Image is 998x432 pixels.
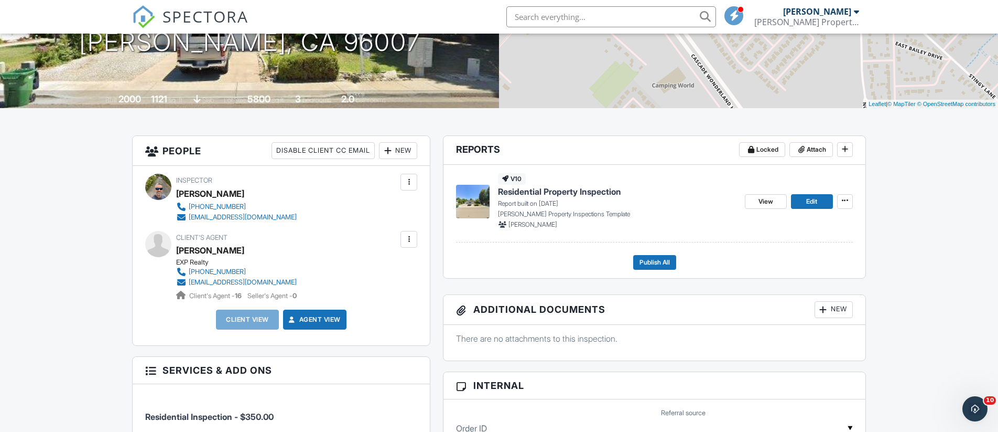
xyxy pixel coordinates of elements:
span: Built [105,96,117,104]
div: 3 [295,93,301,104]
a: [PERSON_NAME] [176,243,244,258]
div: [PHONE_NUMBER] [189,268,246,276]
div: New [815,301,853,318]
input: Search everything... [506,6,716,27]
li: Service: Residential Inspection [145,392,417,431]
img: The Best Home Inspection Software - Spectora [132,5,155,28]
span: Inspector [176,176,212,184]
span: 10 [984,396,996,405]
div: [EMAIL_ADDRESS][DOMAIN_NAME] [189,213,297,222]
span: sq. ft. [169,96,183,104]
a: SPECTORA [132,14,248,36]
span: Lot Size [224,96,246,104]
span: Seller's Agent - [247,292,297,300]
a: [PHONE_NUMBER] [176,202,297,212]
div: 1121 [151,93,167,104]
h3: People [133,136,430,166]
iframe: Intercom live chat [962,396,988,422]
strong: 0 [292,292,297,300]
a: [EMAIL_ADDRESS][DOMAIN_NAME] [176,212,297,223]
h3: Additional Documents [443,295,865,325]
a: Agent View [287,314,341,325]
span: SPECTORA [162,5,248,27]
span: slab [202,96,214,104]
div: New [379,142,417,159]
a: [PHONE_NUMBER] [176,267,297,277]
strong: 16 [235,292,242,300]
h3: Internal [443,372,865,399]
span: sq.ft. [272,96,285,104]
span: bathrooms [356,96,386,104]
div: [PHONE_NUMBER] [189,203,246,211]
label: Referral source [661,408,706,418]
a: [EMAIL_ADDRESS][DOMAIN_NAME] [176,277,297,288]
span: Residential Inspection - $350.00 [145,412,274,422]
p: There are no attachments to this inspection. [456,333,853,344]
div: [PERSON_NAME] [783,6,851,17]
span: Client's Agent - [189,292,243,300]
div: | [866,100,998,109]
span: bedrooms [302,96,331,104]
div: Robertson Property Inspections [754,17,859,27]
a: © MapTiler [887,101,916,107]
div: [EMAIL_ADDRESS][DOMAIN_NAME] [189,278,297,287]
div: Disable Client CC Email [272,142,375,159]
div: EXP Realty [176,258,305,267]
div: 2.0 [341,93,354,104]
span: Client's Agent [176,234,227,241]
h3: Services & Add ons [133,357,430,384]
a: Leaflet [869,101,886,107]
div: 2000 [118,93,141,104]
div: [PERSON_NAME] [176,186,244,202]
a: © OpenStreetMap contributors [917,101,995,107]
div: 5800 [247,93,270,104]
h1: [STREET_ADDRESS] [PERSON_NAME], CA 96007 [79,1,420,57]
